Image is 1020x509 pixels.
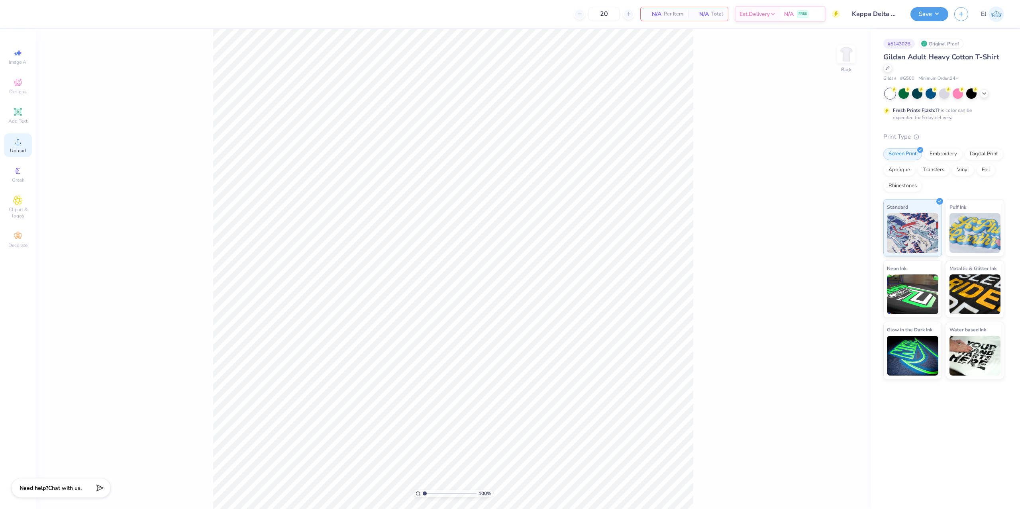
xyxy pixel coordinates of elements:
[588,7,620,21] input: – –
[4,206,32,219] span: Clipart & logos
[918,164,949,176] div: Transfers
[883,180,922,192] div: Rhinestones
[784,10,794,18] span: N/A
[900,75,914,82] span: # G500
[949,203,966,211] span: Puff Ink
[48,484,82,492] span: Chat with us.
[883,52,999,62] span: Gildan Adult Heavy Cotton T-Shirt
[883,75,896,82] span: Gildan
[798,11,807,17] span: FREE
[887,213,938,253] img: Standard
[645,10,661,18] span: N/A
[924,148,962,160] div: Embroidery
[8,242,27,249] span: Decorate
[918,75,958,82] span: Minimum Order: 24 +
[949,325,986,334] span: Water based Ink
[883,132,1004,141] div: Print Type
[949,264,996,272] span: Metallic & Glitter Ink
[20,484,48,492] strong: Need help?
[893,107,935,114] strong: Fresh Prints Flash:
[883,164,915,176] div: Applique
[846,6,904,22] input: Untitled Design
[664,10,683,18] span: Per Item
[10,147,26,154] span: Upload
[9,88,27,95] span: Designs
[893,107,991,121] div: This color can be expedited for 5 day delivery.
[841,66,851,73] div: Back
[12,177,24,183] span: Greek
[9,59,27,65] span: Image AI
[952,164,974,176] div: Vinyl
[479,490,491,497] span: 100 %
[739,10,770,18] span: Est. Delivery
[977,164,995,176] div: Foil
[887,325,932,334] span: Glow in the Dark Ink
[693,10,709,18] span: N/A
[981,10,987,19] span: EJ
[838,46,854,62] img: Back
[887,203,908,211] span: Standard
[949,274,1001,314] img: Metallic & Glitter Ink
[887,264,906,272] span: Neon Ink
[981,6,1004,22] a: EJ
[989,6,1004,22] img: Edgardo Jr
[887,336,938,376] img: Glow in the Dark Ink
[910,7,948,21] button: Save
[883,148,922,160] div: Screen Print
[8,118,27,124] span: Add Text
[887,274,938,314] img: Neon Ink
[711,10,723,18] span: Total
[965,148,1003,160] div: Digital Print
[949,336,1001,376] img: Water based Ink
[919,39,963,49] div: Original Proof
[883,39,915,49] div: # 514302B
[949,213,1001,253] img: Puff Ink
